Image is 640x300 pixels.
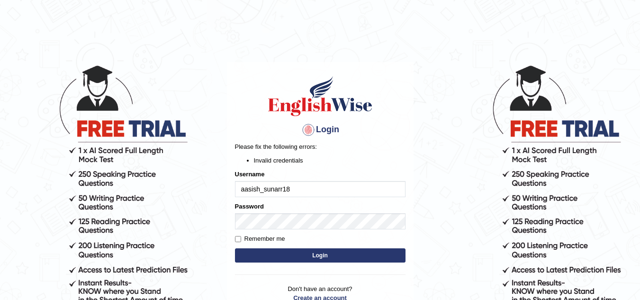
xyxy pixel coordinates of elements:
h4: Login [235,122,406,137]
input: Remember me [235,236,241,242]
li: Invalid credentials [254,156,406,165]
button: Login [235,248,406,263]
label: Password [235,202,264,211]
label: Remember me [235,234,285,244]
img: Logo of English Wise sign in for intelligent practice with AI [266,75,374,118]
label: Username [235,170,265,179]
p: Please fix the following errors: [235,142,406,151]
